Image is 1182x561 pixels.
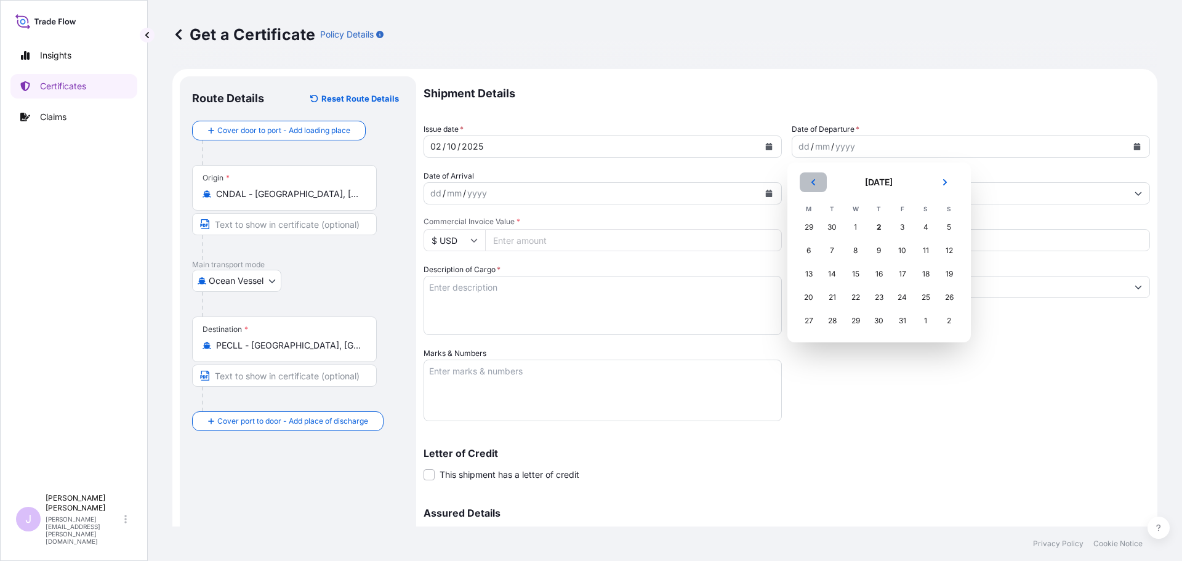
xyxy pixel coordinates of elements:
[821,202,844,216] th: T
[845,286,867,309] div: Wednesday 22 October 2025
[868,216,890,238] div: Today, Thursday 2 October 2025
[798,216,820,238] div: Monday 29 September 2025
[845,263,867,285] div: Wednesday 15 October 2025
[915,310,937,332] div: Saturday 1 November 2025
[868,240,890,262] div: Thursday 9 October 2025
[915,240,937,262] div: Saturday 11 October 2025
[821,286,843,309] div: Tuesday 21 October 2025
[798,286,820,309] div: Monday 20 October 2025
[915,263,937,285] div: Saturday 18 October 2025
[891,263,914,285] div: Friday 17 October 2025
[867,202,891,216] th: T
[938,216,960,238] div: Sunday 5 October 2025
[891,240,914,262] div: Friday 10 October 2025
[798,263,820,285] div: Monday 13 October 2025
[931,172,959,192] button: Next
[821,310,843,332] div: Tuesday 28 October 2025
[800,172,827,192] button: Previous
[845,240,867,262] div: Wednesday 8 October 2025
[868,263,890,285] div: Thursday 16 October 2025
[797,172,961,333] div: October 2025
[172,25,315,44] p: Get a Certificate
[821,240,843,262] div: Tuesday 7 October 2025
[797,202,961,333] table: October 2025
[868,310,890,332] div: Thursday 30 October 2025
[891,310,914,332] div: Friday 31 October 2025
[914,202,938,216] th: S
[844,202,867,216] th: W
[821,263,843,285] div: Tuesday 14 October 2025
[834,176,924,188] h2: [DATE]
[938,286,960,309] div: Sunday 26 October 2025
[915,286,937,309] div: Saturday 25 October 2025
[891,202,914,216] th: F
[798,240,820,262] div: Monday 6 October 2025
[938,310,960,332] div: Sunday 2 November 2025
[787,163,971,342] section: Calendar
[868,286,890,309] div: Thursday 23 October 2025
[845,216,867,238] div: Wednesday 1 October 2025
[845,310,867,332] div: Wednesday 29 October 2025
[320,28,374,41] p: Policy Details
[938,240,960,262] div: Sunday 12 October 2025
[798,310,820,332] div: Monday 27 October 2025
[938,202,961,216] th: S
[938,263,960,285] div: Sunday 19 October 2025
[821,216,843,238] div: Tuesday 30 September 2025
[915,216,937,238] div: Saturday 4 October 2025
[797,202,821,216] th: M
[891,286,914,309] div: Friday 24 October 2025
[891,216,914,238] div: Friday 3 October 2025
